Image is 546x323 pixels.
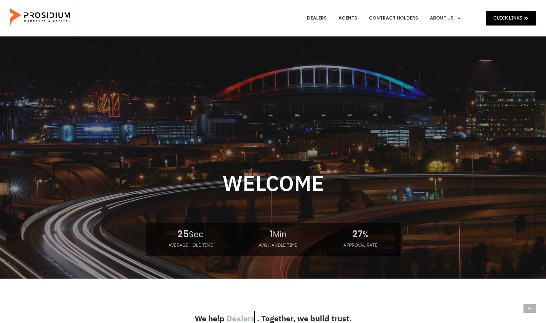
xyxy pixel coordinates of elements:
a: Dealers [302,6,332,30]
a: Contract Holders [364,6,423,30]
a: About Us [425,6,467,30]
span: Quick Links [493,14,522,22]
a: Agents [333,6,362,30]
nav: Menu [302,6,467,30]
a: Quick Links [486,11,536,25]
